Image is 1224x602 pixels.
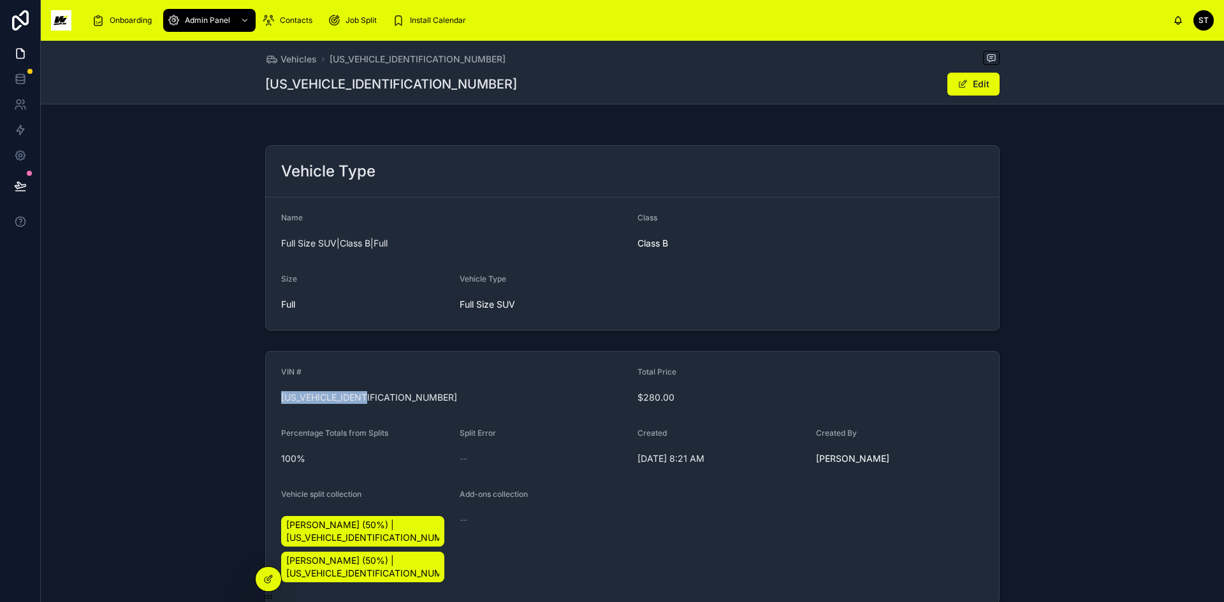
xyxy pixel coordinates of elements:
a: [PERSON_NAME] [816,452,889,465]
span: Install Calendar [410,15,466,25]
span: Total Price [637,367,676,376]
span: Vehicle split collection [281,489,361,499]
a: Install Calendar [388,9,475,32]
a: Onboarding [88,9,161,32]
span: Name [281,213,303,222]
a: Full Size SUV [460,298,515,311]
span: Split Error [460,428,496,438]
span: Contacts [280,15,312,25]
button: Edit [947,73,1000,96]
a: Vehicles [265,53,317,66]
a: Class B [637,237,668,250]
span: [PERSON_NAME] (50%) | [US_VEHICLE_IDENTIFICATION_NUMBER] [286,519,439,544]
span: ST [1198,15,1209,25]
span: Created By [816,428,857,438]
span: VIN # [281,367,302,376]
a: [PERSON_NAME] (50%) | [US_VEHICLE_IDENTIFICATION_NUMBER] [281,552,444,582]
span: Add-ons collection [460,489,528,499]
span: Percentage Totals from Splits [281,428,388,438]
span: Job Split [346,15,377,25]
h2: Vehicle Type [281,161,375,182]
a: Contacts [258,9,321,32]
img: App logo [51,10,71,31]
a: Job Split [324,9,386,32]
a: Full [281,298,295,311]
span: Class [637,213,657,222]
h1: [US_VEHICLE_IDENTIFICATION_NUMBER] [265,75,517,93]
span: $280.00 [637,391,984,404]
span: [PERSON_NAME] (50%) | [US_VEHICLE_IDENTIFICATION_NUMBER] [286,554,439,580]
span: Vehicles [280,53,317,66]
span: Onboarding [110,15,152,25]
span: Full Size SUV|Class B|Full [281,237,627,250]
span: [US_VEHICLE_IDENTIFICATION_NUMBER] [281,391,627,404]
span: Vehicle Type [460,274,506,283]
span: Admin Panel [185,15,230,25]
span: Size [281,274,297,283]
span: -- [460,452,467,465]
a: Admin Panel [163,9,256,32]
span: Created [637,428,667,438]
span: [DATE] 8:21 AM [637,452,806,465]
a: [PERSON_NAME] (50%) | [US_VEHICLE_IDENTIFICATION_NUMBER] [281,516,444,547]
span: 100% [281,452,449,465]
span: -- [460,513,467,526]
div: scrollable content [82,6,1173,34]
a: [US_VEHICLE_IDENTIFICATION_NUMBER] [330,53,506,66]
